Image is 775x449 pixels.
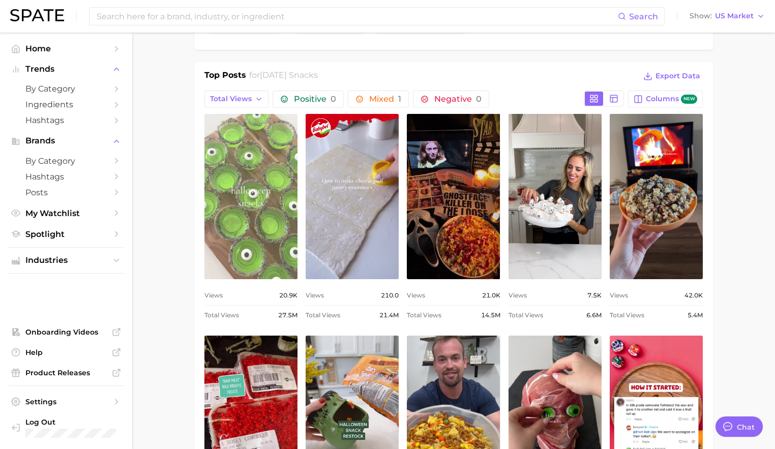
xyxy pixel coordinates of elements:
[25,172,107,182] span: Hashtags
[688,309,703,321] span: 5.4m
[407,309,441,321] span: Total Views
[381,289,399,302] span: 210.0
[25,156,107,166] span: by Category
[25,100,107,109] span: Ingredients
[204,289,223,302] span: Views
[294,95,336,103] span: Positive
[8,41,124,56] a: Home
[25,65,107,74] span: Trends
[306,289,324,302] span: Views
[8,81,124,97] a: by Category
[655,72,700,80] span: Export Data
[25,348,107,357] span: Help
[8,324,124,340] a: Onboarding Videos
[8,226,124,242] a: Spotlight
[629,12,658,21] span: Search
[8,394,124,409] a: Settings
[25,208,107,218] span: My Watchlist
[25,188,107,197] span: Posts
[715,13,754,19] span: US Market
[628,91,703,108] button: Columnsnew
[25,136,107,145] span: Brands
[25,327,107,337] span: Onboarding Videos
[8,253,124,268] button: Industries
[204,309,239,321] span: Total Views
[25,256,107,265] span: Industries
[8,205,124,221] a: My Watchlist
[204,69,246,84] h1: Top Posts
[8,345,124,360] a: Help
[587,289,602,302] span: 7.5k
[690,13,712,19] span: Show
[509,289,527,302] span: Views
[476,94,482,104] span: 0
[25,368,107,377] span: Product Releases
[25,417,144,427] span: Log Out
[8,169,124,185] a: Hashtags
[509,309,543,321] span: Total Views
[482,289,500,302] span: 21.0k
[8,414,124,441] a: Log out. Currently logged in with e-mail maehika.hegde@bytedance.com.
[379,309,399,321] span: 21.4m
[10,9,64,21] img: SPATE
[306,309,340,321] span: Total Views
[481,309,500,321] span: 14.5m
[687,10,767,23] button: ShowUS Market
[641,69,703,83] button: Export Data
[8,133,124,148] button: Brands
[249,69,318,84] h2: for
[204,91,269,108] button: Total Views
[681,95,697,104] span: new
[278,309,297,321] span: 27.5m
[8,62,124,77] button: Trends
[25,44,107,53] span: Home
[8,112,124,128] a: Hashtags
[25,84,107,94] span: by Category
[260,70,318,80] span: [DATE] snacks
[210,95,252,103] span: Total Views
[8,365,124,380] a: Product Releases
[279,289,297,302] span: 20.9k
[25,397,107,406] span: Settings
[8,153,124,169] a: by Category
[610,309,644,321] span: Total Views
[8,97,124,112] a: Ingredients
[331,94,336,104] span: 0
[610,289,628,302] span: Views
[434,95,482,103] span: Negative
[398,94,401,104] span: 1
[646,95,697,104] span: Columns
[369,95,401,103] span: Mixed
[407,289,425,302] span: Views
[684,289,703,302] span: 42.0k
[8,185,124,200] a: Posts
[96,8,618,25] input: Search here for a brand, industry, or ingredient
[25,115,107,125] span: Hashtags
[586,309,602,321] span: 6.6m
[25,229,107,239] span: Spotlight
